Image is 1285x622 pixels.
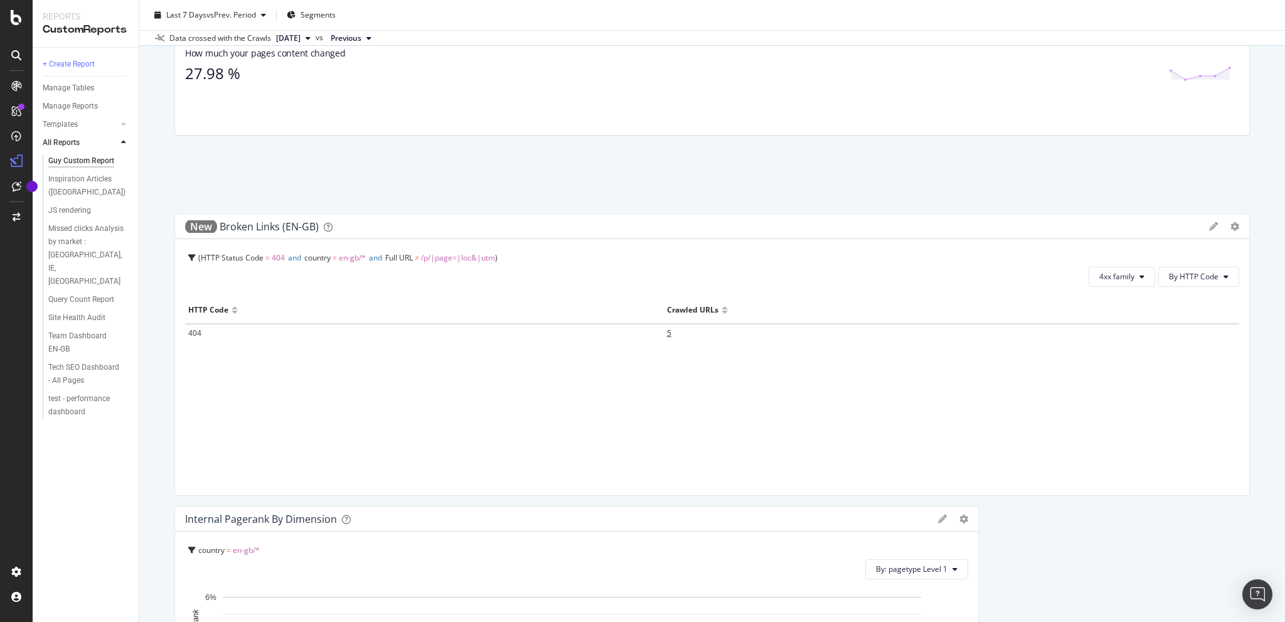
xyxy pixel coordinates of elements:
div: CustomReports [43,23,129,37]
span: and [288,252,301,263]
a: Guy Custom Report [48,154,130,168]
span: = [227,545,231,555]
span: Full URL [385,252,413,263]
a: Inspiration Articles ([GEOGRAPHIC_DATA]) [48,173,130,199]
div: Data crossed with the Crawls [169,33,271,44]
button: Previous [326,31,376,46]
div: Open Intercom Messenger [1242,579,1272,609]
text: 6% [205,593,216,602]
button: 4xx family [1089,267,1155,287]
span: By HTTP Code [1169,271,1218,282]
a: + Create Report [43,58,130,71]
div: 27.98 % [185,65,1164,82]
button: By: pagetype Level 1 [865,559,968,579]
span: /p/|page=|loc&|utm [421,252,495,263]
span: Previous [331,33,361,44]
button: [DATE] [271,31,316,46]
span: ≠ [415,252,419,263]
div: HTTP Code [188,300,228,320]
div: + Create Report [43,58,95,71]
a: All Reports [43,136,117,149]
span: Segments [301,9,336,20]
button: Last 7 DaysvsPrev. Period [149,5,271,25]
span: = [265,252,270,263]
span: 404 [272,252,285,263]
button: Segments [282,5,341,25]
div: Internal Pagerank By Dimension [185,513,337,525]
div: v 4.0.25 [35,20,61,30]
div: newBroken Links (EN-GB)geargearHTTP Status Code = 404andcountry = en-gb/*andFull URL ≠ /p/|page=|... [174,213,1250,496]
div: Templates [43,118,78,131]
img: tab_domain_overview_orange.svg [34,73,44,83]
span: en-gb/* [233,545,260,555]
img: website_grey.svg [20,33,30,43]
a: Templates [43,118,117,131]
a: test - performance dashboard [48,392,130,419]
span: HTTP Status Code [201,252,264,263]
img: logo_orange.svg [20,20,30,30]
a: Manage Reports [43,100,130,113]
div: Reports [43,10,129,23]
span: Broken Links (EN-GB) [185,220,319,233]
div: Missed clicks Analysis by market : UK, IE, US [48,222,126,288]
img: tab_keywords_by_traffic_grey.svg [125,73,135,83]
a: Manage Tables [43,82,130,95]
button: By HTTP Code [1158,267,1239,287]
span: new [185,220,217,233]
a: Site Health Audit [48,311,130,324]
span: 4xx family [1099,271,1134,282]
div: Tooltip anchor [26,181,38,192]
a: Tech SEO Dashboard - All Pages [48,361,130,387]
span: 5 [667,328,671,338]
div: Inspiration Articles (UK) [48,173,125,199]
div: Manage Reports [43,100,98,113]
div: How much your pages content changed [185,47,1239,60]
div: Manage Tables [43,82,94,95]
div: gear [1230,222,1239,231]
div: Domain: [DOMAIN_NAME] [33,33,138,43]
span: en-gb/* [339,252,366,263]
span: country [198,545,225,555]
a: Query Count Report [48,293,130,306]
a: JS rendering [48,204,130,217]
span: vs [316,32,326,43]
div: Query Count Report [48,293,114,306]
div: Tech SEO Dashboard - All Pages [48,361,122,387]
div: All Reports [43,136,80,149]
div: gear [959,515,968,523]
div: Team Dashboard EN-GB [48,330,119,356]
a: Missed clicks Analysis by market : [GEOGRAPHIC_DATA], IE, [GEOGRAPHIC_DATA] [48,222,130,288]
span: and [369,252,382,263]
div: Crawled URLs [667,300,718,320]
span: 404 [188,328,201,338]
span: country [304,252,331,263]
span: 2025 Aug. 10th [276,33,301,44]
div: JS rendering [48,204,91,217]
a: Team Dashboard EN-GB [48,330,130,356]
div: Keywords by Traffic [139,74,211,82]
div: test - performance dashboard [48,392,121,419]
span: = [333,252,337,263]
span: vs Prev. Period [206,9,256,20]
div: Guy Custom Report [48,154,114,168]
div: Domain Overview [48,74,112,82]
div: Site Health Audit [48,311,105,324]
span: By: pagetype Level 1 [876,564,947,574]
span: Last 7 Days [166,9,206,20]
